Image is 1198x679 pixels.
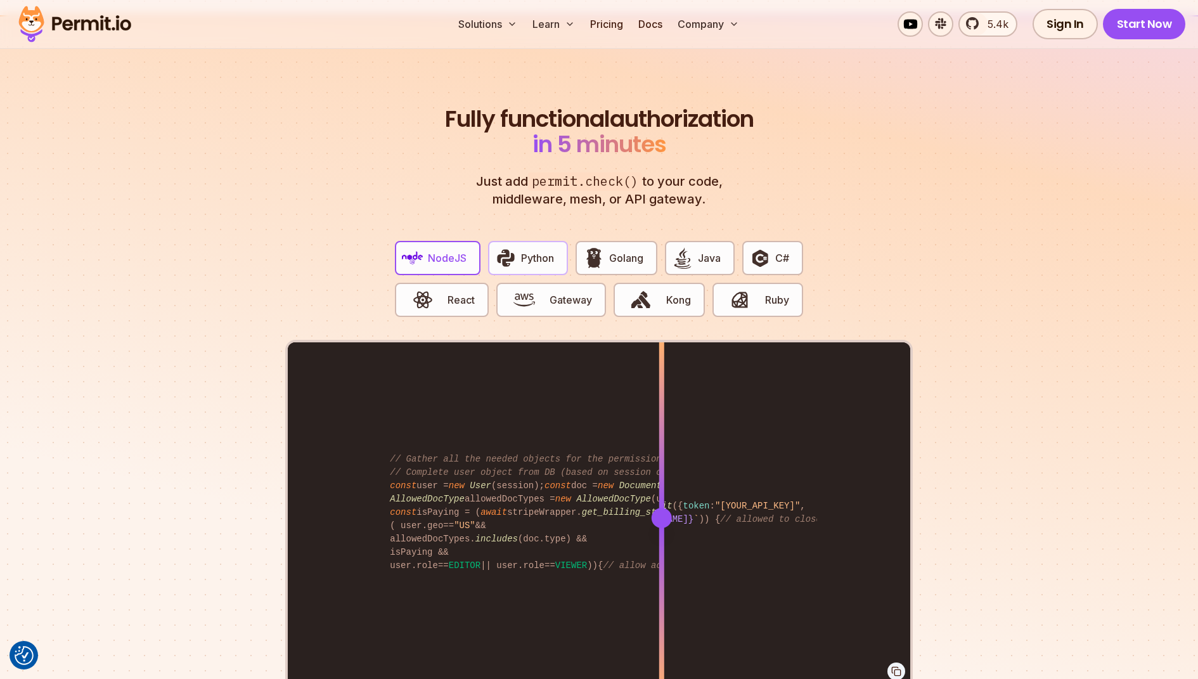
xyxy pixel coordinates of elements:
[544,534,566,544] span: type
[475,534,518,544] span: includes
[513,289,535,311] img: Gateway
[523,560,544,571] span: role
[619,481,662,491] span: Document
[683,501,709,511] span: token
[449,481,465,491] span: new
[390,481,416,491] span: const
[470,481,491,491] span: User
[749,247,771,269] img: C#
[390,507,416,517] span: const
[715,501,800,511] span: "[YOUR_API_KEY]"
[427,521,443,531] span: geo
[765,292,789,307] span: Ruby
[390,467,811,477] span: // Complete user object from DB (based on session object, only 3 DB queries...)
[544,481,571,491] span: const
[630,289,652,311] img: Kong
[462,172,736,208] p: Just add to your code, middleware, mesh, or API gateway.
[495,247,517,269] img: Python
[532,128,666,160] span: in 5 minutes
[672,247,693,269] img: Java
[555,560,587,571] span: VIEWER
[729,289,750,311] img: Ruby
[720,514,853,524] span: // allowed to close issue
[666,292,691,307] span: Kong
[609,250,643,266] span: Golang
[583,247,605,269] img: Golang
[390,454,693,464] span: // Gather all the needed objects for the permission check
[13,3,137,46] img: Permit logo
[980,16,1008,32] span: 5.4k
[521,250,554,266] span: Python
[698,250,721,266] span: Java
[15,646,34,665] button: Consent Preferences
[416,560,438,571] span: role
[775,250,789,266] span: C#
[673,11,744,37] button: Company
[448,292,475,307] span: React
[603,560,683,571] span: // allow access
[381,443,816,583] code: user = (session); doc = ( , , session. ); allowedDocTypes = (user. ); isPaying = ( stripeWrapper....
[1033,9,1098,39] a: Sign In
[1103,9,1186,39] a: Start Now
[428,250,467,266] span: NodeJS
[449,560,480,571] span: EDITOR
[402,247,423,269] img: NodeJS
[442,107,756,157] h2: authorization
[550,292,592,307] span: Gateway
[454,521,475,531] span: "US"
[528,172,642,191] span: permit.check()
[390,494,465,504] span: AllowedDocType
[480,507,507,517] span: await
[958,11,1017,37] a: 5.4k
[576,494,651,504] span: AllowedDocType
[527,11,580,37] button: Learn
[412,289,434,311] img: React
[598,481,614,491] span: new
[582,507,678,517] span: get_billing_status
[453,11,522,37] button: Solutions
[15,646,34,665] img: Revisit consent button
[555,494,571,504] span: new
[445,107,610,132] span: Fully functional
[585,11,628,37] a: Pricing
[633,11,667,37] a: Docs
